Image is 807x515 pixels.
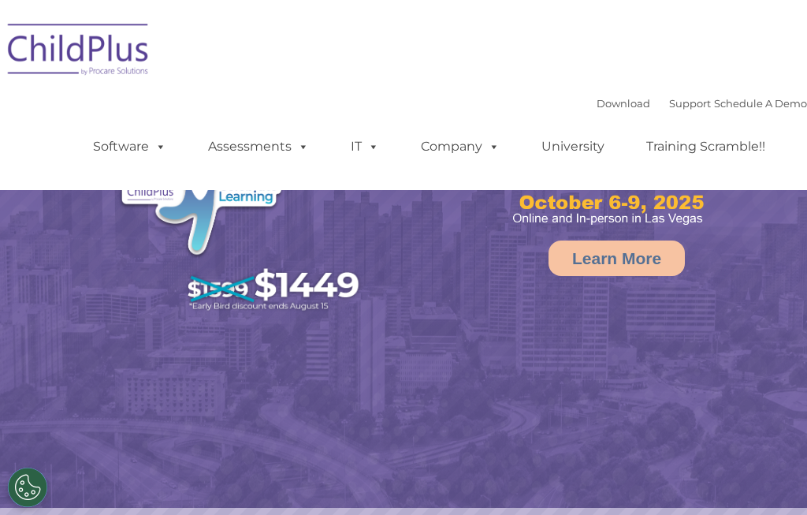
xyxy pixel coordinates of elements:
a: Company [405,131,515,162]
a: Training Scramble!! [630,131,781,162]
a: Learn More [549,241,685,276]
a: Download [597,97,650,110]
a: Assessments [192,131,325,162]
button: Cookies Settings [8,468,47,507]
a: IT [335,131,395,162]
a: University [526,131,620,162]
a: Support [669,97,711,110]
font: | [597,97,807,110]
a: Software [77,131,182,162]
a: Schedule A Demo [714,97,807,110]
